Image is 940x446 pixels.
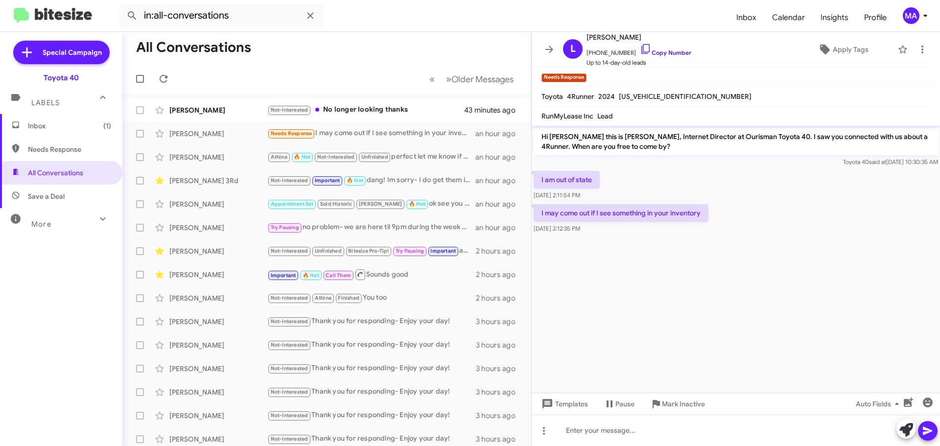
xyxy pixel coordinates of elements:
[476,270,523,280] div: 2 hours ago
[169,129,267,139] div: [PERSON_NAME]
[597,112,613,120] span: Lead
[570,41,576,57] span: L
[465,105,523,115] div: 43 minutes ago
[169,270,267,280] div: [PERSON_NAME]
[169,223,267,233] div: [PERSON_NAME]
[28,168,83,178] span: All Conversations
[813,3,856,32] a: Insights
[28,191,65,201] span: Save a Deal
[271,130,312,137] span: Needs Response
[267,386,476,398] div: Thank you for responding- Enjoy your day!
[169,387,267,397] div: [PERSON_NAME]
[267,292,476,304] div: You too
[587,58,691,68] span: Up to 14-day-old leads
[44,73,79,83] div: Toyota 40
[169,434,267,444] div: [PERSON_NAME]
[271,201,314,207] span: Appointment Set
[271,295,308,301] span: Not-Interested
[534,204,708,222] p: I may come out if I see something in your inventory
[534,128,938,155] p: Hi [PERSON_NAME] this is [PERSON_NAME], Internet Director at Ourisman Toyota 40. I saw you connec...
[440,69,519,89] button: Next
[541,73,587,82] small: Needs Response
[303,272,319,279] span: 🔥 Hot
[31,98,60,107] span: Labels
[475,199,523,209] div: an hour ago
[347,177,363,184] span: 🔥 Hot
[271,224,299,231] span: Try Pausing
[28,121,111,131] span: Inbox
[169,105,267,115] div: [PERSON_NAME]
[856,395,903,413] span: Auto Fields
[587,31,691,43] span: [PERSON_NAME]
[267,104,465,116] div: No longer looking thanks
[903,7,919,24] div: MA
[476,364,523,374] div: 3 hours ago
[894,7,929,24] button: MA
[267,410,476,421] div: Thank you for responding- Enjoy your day!
[764,3,813,32] a: Calendar
[169,364,267,374] div: [PERSON_NAME]
[267,175,475,186] div: dang! Im sorry- I do get them in pretty often. Maybe I can find one for you in the next few weeks?
[43,47,102,57] span: Special Campaign
[396,248,424,254] span: Try Pausing
[169,340,267,350] div: [PERSON_NAME]
[267,433,476,445] div: Thank you for responding- Enjoy your day!
[136,40,251,55] h1: All Conversations
[267,151,475,163] div: perfect let me know if youd like to stop in!
[843,158,938,165] span: Toyota 40 [DATE] 10:30:35 AM
[271,154,287,160] span: Athina
[271,272,296,279] span: Important
[429,73,435,85] span: «
[294,154,310,160] span: 🔥 Hot
[315,295,331,301] span: Athina
[118,4,324,27] input: Search
[848,395,911,413] button: Auto Fields
[615,395,634,413] span: Pause
[271,248,308,254] span: Not-Interested
[13,41,110,64] a: Special Campaign
[409,201,425,207] span: 🔥 Hot
[359,201,402,207] span: [PERSON_NAME]
[430,248,456,254] span: Important
[476,434,523,444] div: 3 hours ago
[476,340,523,350] div: 3 hours ago
[567,92,594,101] span: 4Runner
[642,395,713,413] button: Mark Inactive
[271,318,308,325] span: Not-Interested
[169,152,267,162] div: [PERSON_NAME]
[28,144,111,154] span: Needs Response
[169,246,267,256] div: [PERSON_NAME]
[534,191,580,199] span: [DATE] 2:11:54 PM
[534,225,580,232] span: [DATE] 2:12:35 PM
[662,395,705,413] span: Mark Inactive
[476,387,523,397] div: 3 hours ago
[728,3,764,32] a: Inbox
[476,293,523,303] div: 2 hours ago
[856,3,894,32] a: Profile
[271,342,308,348] span: Not-Interested
[267,363,476,374] div: Thank you for responding- Enjoy your day!
[475,129,523,139] div: an hour ago
[540,395,588,413] span: Templates
[348,248,389,254] span: Bitesize Pro-Tip!
[169,293,267,303] div: [PERSON_NAME]
[267,268,476,281] div: Sounds good
[271,412,308,419] span: Not-Interested
[541,92,563,101] span: Toyota
[267,222,475,233] div: no problem- we are here til 9pm during the week and 9-7 on Saturdays
[598,92,615,101] span: 2024
[793,41,893,58] button: Apply Tags
[475,176,523,186] div: an hour ago
[267,198,475,210] div: ok see you then! thank you
[315,248,342,254] span: Unfinished
[475,223,523,233] div: an hour ago
[267,316,476,327] div: Thank you for responding- Enjoy your day!
[619,92,752,101] span: [US_VEHICLE_IDENTIFICATION_NUMBER]
[423,69,441,89] button: Previous
[103,121,111,131] span: (1)
[326,272,351,279] span: Call Them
